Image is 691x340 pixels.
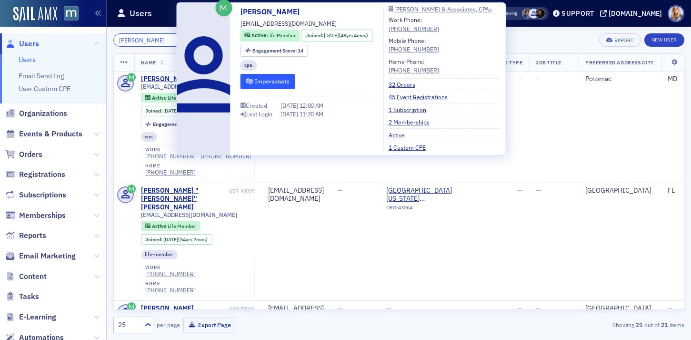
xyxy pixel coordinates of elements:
span: Engagement Score : [252,47,298,54]
span: Chris Dougherty [522,9,532,19]
div: Potomac [585,75,654,83]
span: Joined : [145,108,163,114]
a: Registrations [5,169,65,180]
a: [PHONE_NUMBER] [389,45,439,53]
span: Orders [19,149,42,160]
div: Engagement Score: 14 [141,119,209,129]
a: Organizations [5,108,67,119]
span: [EMAIL_ADDRESS][DOMAIN_NAME] [141,83,237,90]
div: Active: Active: Life Member [141,221,200,231]
div: Engagement Score: 14 [240,45,308,57]
a: [PHONE_NUMBER] [145,169,196,176]
div: (54yrs 7mos) [163,237,208,243]
span: Lauren McDonough [535,9,545,19]
div: (48yrs 4mos) [163,108,208,114]
a: Users [19,55,36,64]
span: Events & Products [19,129,82,139]
div: Joined: 1977-04-21 00:00:00 [301,30,373,41]
a: User Custom CPE [19,84,70,93]
div: Joined: 1977-04-21 00:00:00 [141,106,212,116]
div: [DOMAIN_NAME] [609,9,662,18]
div: cpa [141,132,158,142]
a: Active Life Member [244,32,295,40]
span: Profile [668,5,684,22]
img: SailAMX [13,7,57,22]
img: SailAMX [64,6,79,21]
button: [DOMAIN_NAME] [600,10,665,17]
a: Events & Products [5,129,82,139]
span: Preferred Address City [585,59,654,66]
div: Work Phone: [389,15,439,33]
div: [EMAIL_ADDRESS][DOMAIN_NAME] [268,186,324,203]
span: [DATE] [280,102,300,109]
div: (48yrs 4mos) [324,32,368,40]
span: Active [251,32,267,39]
span: [DATE] [163,236,178,243]
a: [PHONE_NUMBER] [389,66,439,74]
div: work [145,147,196,153]
div: USR-78034 [195,306,255,312]
a: [PHONE_NUMBER] [145,287,196,294]
div: ORG-43064 [386,205,473,214]
span: Organizations [19,108,67,119]
input: Search… [113,33,204,47]
a: 2 Memberships [389,118,437,126]
strong: 21 [634,320,644,329]
span: [DATE] [324,32,339,39]
div: 14 [252,48,303,53]
span: — [386,304,391,312]
div: USR-49099 [229,188,255,194]
a: [PHONE_NUMBER] [389,24,439,33]
a: Tasks [5,291,39,302]
span: Email Marketing [19,251,76,261]
a: Email Marketing [5,251,76,261]
button: Impersonate [240,74,295,89]
a: [PHONE_NUMBER] [201,153,251,160]
span: University of Maryland (College Park, MD) [386,186,473,203]
span: — [536,74,541,83]
span: Memberships [19,210,66,221]
a: [PERSON_NAME] [240,6,307,18]
span: Life Member [168,94,196,101]
strong: 21 [660,320,670,329]
span: — [668,304,673,312]
span: Life Member [267,32,296,39]
span: Active [152,94,168,101]
span: [EMAIL_ADDRESS][DOMAIN_NAME] [240,19,337,28]
span: — [517,74,522,83]
a: [PERSON_NAME] [141,75,194,83]
span: 11:20 AM [300,110,324,118]
button: Export Page [183,318,236,332]
div: work [145,265,196,270]
span: Job Title [536,59,561,66]
a: 1 Subscription [389,105,433,114]
a: 45 Event Registrations [389,93,455,101]
span: Active [152,223,168,229]
a: Active Life Member [145,94,196,101]
div: [GEOGRAPHIC_DATA] [585,304,654,313]
span: [DATE] [163,107,178,114]
span: — [536,186,541,195]
span: Joined : [145,237,163,243]
div: cpa [240,60,257,71]
span: Subscriptions [19,190,66,200]
a: Email Send Log [19,72,64,80]
a: Content [5,271,47,282]
a: [PERSON_NAME] [141,304,194,313]
div: Joined: 1971-01-19 00:00:00 [141,234,212,245]
span: Joined : [306,32,324,40]
span: — [517,186,522,195]
span: Registrations [19,169,65,180]
a: [PERSON_NAME] & Associates, CPAs [389,6,501,12]
a: Reports [5,230,46,241]
span: Name [141,59,156,66]
div: 25 [118,320,139,330]
span: Content [19,271,47,282]
div: Showing out of items [501,320,684,329]
span: E-Learning [19,312,56,322]
span: 12:00 AM [300,102,324,109]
